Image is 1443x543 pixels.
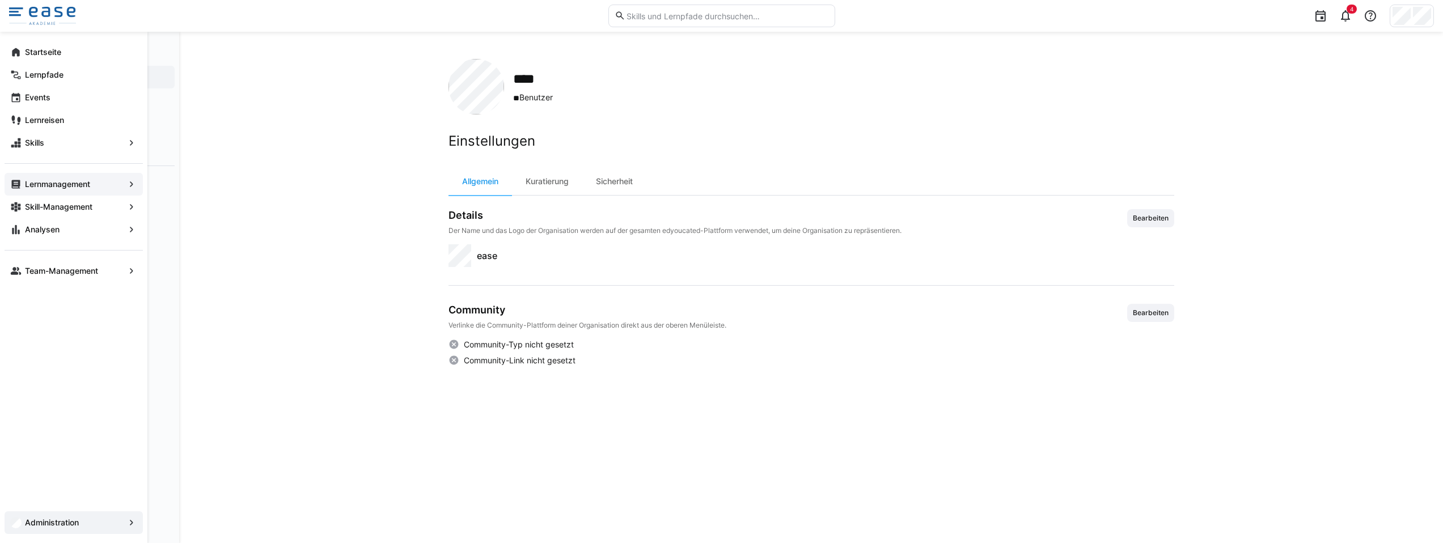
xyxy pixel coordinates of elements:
span: ease [477,249,497,262]
span: Bearbeiten [1132,308,1170,317]
h2: Einstellungen [448,133,1174,150]
p: Der Name und das Logo der Organisation werden auf der gesamten edyoucated-Plattform verwendet, um... [448,226,902,235]
button: Bearbeiten [1127,304,1174,322]
span: Community-Typ nicht gesetzt [464,339,574,350]
h3: Details [448,209,902,222]
span: Community-Link nicht gesetzt [464,355,575,366]
div: Allgemein [448,168,512,195]
div: Kuratierung [512,168,582,195]
p: Verlinke die Community-Plattform deiner Organisation direkt aus der oberen Menüleiste. [448,321,726,330]
div: Sicherheit [582,168,646,195]
input: Skills und Lernpfade durchsuchen… [625,11,828,21]
button: Bearbeiten [1127,209,1174,227]
span: Bearbeiten [1132,214,1170,223]
span: 4 [1350,6,1353,12]
span: Benutzer [513,92,559,104]
h3: Community [448,304,726,316]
